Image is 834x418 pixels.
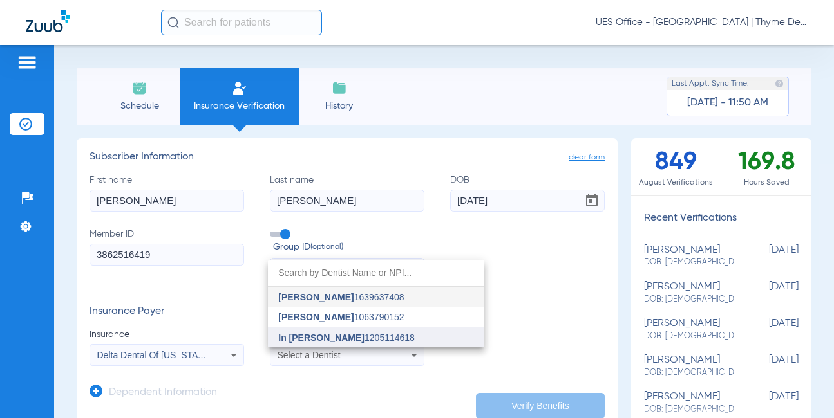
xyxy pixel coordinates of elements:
[278,312,354,322] span: [PERSON_NAME]
[268,260,484,286] input: dropdown search
[278,292,354,302] span: [PERSON_NAME]
[278,313,404,322] span: 1063790152
[278,333,415,342] span: 1205114618
[278,293,404,302] span: 1639637408
[770,356,834,418] iframe: Chat Widget
[278,332,365,343] span: In [PERSON_NAME]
